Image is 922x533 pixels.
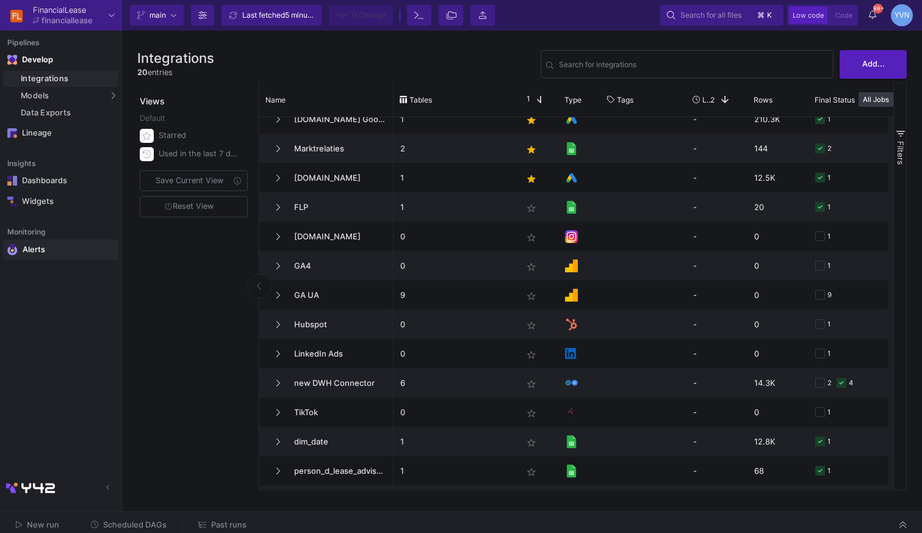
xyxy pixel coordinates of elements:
[754,95,773,104] span: Rows
[400,398,509,427] p: 0
[287,427,387,456] span: dim_date
[524,406,539,421] mat-icon: star_border
[565,201,578,214] img: [Legacy] Google Sheets
[686,456,747,485] div: -
[686,192,747,222] div: -
[747,397,809,427] div: 0
[747,251,809,280] div: 0
[815,85,913,114] div: Final Status
[524,465,539,479] mat-icon: star_border
[400,310,509,339] p: 0
[524,113,539,128] mat-icon: star
[565,380,578,386] img: Native Reference
[287,281,387,310] span: GA UA
[137,126,250,145] button: Starred
[287,105,387,134] span: [DOMAIN_NAME] Google Ads
[7,128,17,138] img: Navigation icon
[400,369,509,397] p: 6
[564,95,582,104] span: Type
[862,59,885,68] span: Add...
[686,251,747,280] div: -
[565,259,578,272] img: Google Analytics 4
[22,128,101,138] div: Lineage
[409,95,432,104] span: Tables
[137,67,214,78] div: entries
[524,347,539,362] mat-icon: star_border
[710,95,715,104] span: 2
[827,369,832,397] div: 2
[686,104,747,134] div: -
[7,197,17,206] img: Navigation icon
[400,457,509,485] p: 1
[7,55,17,65] img: Navigation icon
[660,5,783,26] button: Search for all files⌘k
[859,92,893,107] button: All Jobs
[873,4,883,13] span: 99+
[524,172,539,186] mat-icon: star
[3,71,118,87] a: Integrations
[3,171,118,190] a: Navigation iconDashboards
[524,142,539,157] mat-icon: star
[565,289,578,302] img: Google Analytics
[7,244,18,255] img: Navigation icon
[827,193,830,222] div: 1
[140,112,250,126] div: Default
[832,7,856,24] button: Code
[287,252,387,280] span: GA4
[137,50,214,66] h3: Integrations
[617,95,633,104] span: Tags
[747,280,809,310] div: 0
[140,196,248,217] button: Reset View
[565,318,578,331] img: HubSpot
[840,50,907,79] button: Add...
[524,435,539,450] mat-icon: star_border
[524,377,539,391] mat-icon: star_border
[287,398,387,427] span: TikTok
[827,339,830,368] div: 1
[22,176,101,186] div: Dashboards
[23,244,102,255] div: Alerts
[22,197,101,206] div: Widgets
[400,105,509,134] p: 1
[7,6,26,24] img: GqBB3sYz5Cjd0wdlerL82zSOkAwI3ybqdSLWwX09.png
[149,6,166,24] span: main
[287,310,387,339] span: Hubspot
[524,230,539,245] mat-icon: star_border
[21,91,49,101] span: Models
[287,164,387,192] span: [DOMAIN_NAME]
[287,339,387,368] span: LinkedIn Ads
[3,239,118,260] a: Navigation iconAlerts
[747,339,809,368] div: 0
[221,5,322,26] button: Last fetched5 minutes ago
[524,259,539,274] mat-icon: star_border
[835,11,852,20] span: Code
[400,427,509,456] p: 1
[686,222,747,251] div: -
[827,105,830,134] div: 1
[565,408,578,416] img: TikTok Ads
[827,457,830,485] div: 1
[211,520,247,529] span: Past runs
[285,10,333,20] span: 5 minutes ago
[287,457,387,485] span: person_d_lease_adviseur
[287,134,387,163] span: Marktrelaties
[524,289,539,303] mat-icon: star_border
[827,310,830,339] div: 1
[3,50,118,70] mat-expansion-panel-header: Navigation iconDevelop
[686,310,747,339] div: -
[21,108,115,118] div: Data Exports
[686,339,747,368] div: -
[130,5,184,26] button: main
[565,113,578,126] img: Google Ads
[686,368,747,397] div: -
[565,465,578,477] img: [Legacy] Google Sheets
[747,104,809,134] div: 210.3K
[827,222,830,251] div: 1
[862,5,884,26] button: 99+
[27,520,59,529] span: New run
[21,74,115,84] div: Integrations
[559,62,828,71] input: Search for name, tables, ...
[686,163,747,192] div: -
[827,252,830,280] div: 1
[7,176,17,186] img: Navigation icon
